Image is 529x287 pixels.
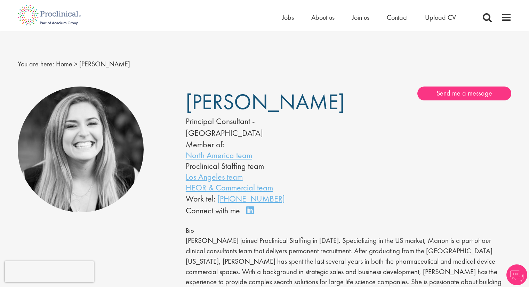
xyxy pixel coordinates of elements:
[186,193,215,204] span: Work tel:
[186,161,328,171] li: Proclinical Staffing team
[186,171,243,182] a: Los Angeles team
[217,193,285,204] a: [PHONE_NUMBER]
[186,115,328,139] div: Principal Consultant - [GEOGRAPHIC_DATA]
[56,59,72,68] a: breadcrumb link
[74,59,78,68] span: >
[186,150,252,161] a: North America team
[282,13,294,22] a: Jobs
[311,13,335,22] a: About us
[425,13,456,22] a: Upload CV
[352,13,369,22] a: Join us
[506,264,527,285] img: Chatbot
[18,59,54,68] span: You are here:
[186,139,224,150] label: Member of:
[5,261,94,282] iframe: reCAPTCHA
[387,13,408,22] a: Contact
[186,182,273,193] a: HEOR & Commercial team
[18,87,144,213] img: Manon Fuller
[186,88,345,116] span: [PERSON_NAME]
[79,59,130,68] span: [PERSON_NAME]
[417,87,511,100] a: Send me a message
[186,227,194,235] span: Bio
